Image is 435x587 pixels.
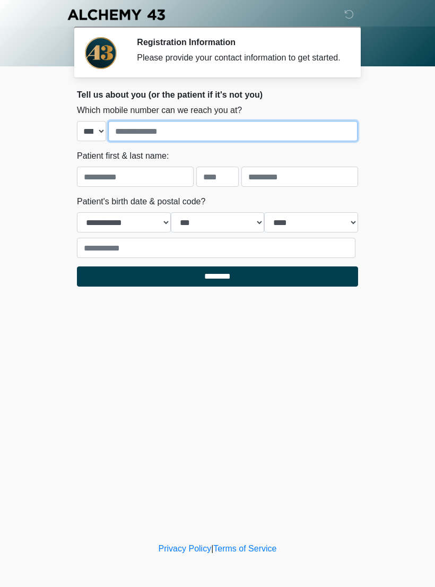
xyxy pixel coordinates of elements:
a: Privacy Policy [159,544,212,553]
h2: Tell us about you (or the patient if it's not you) [77,90,358,100]
label: Which mobile number can we reach you at? [77,104,242,117]
label: Patient first & last name: [77,150,169,162]
a: Terms of Service [213,544,276,553]
div: Please provide your contact information to get started. [137,51,342,64]
h2: Registration Information [137,37,342,47]
label: Patient's birth date & postal code? [77,195,205,208]
img: Alchemy 43 Logo [66,8,166,21]
img: Agent Avatar [85,37,117,69]
a: | [211,544,213,553]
